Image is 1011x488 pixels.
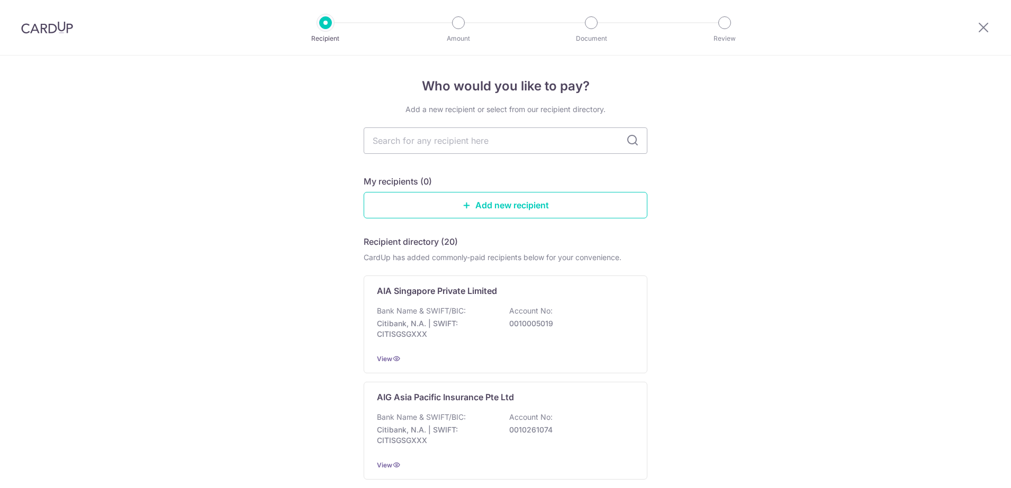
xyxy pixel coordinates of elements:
[509,425,628,435] p: 0010261074
[377,355,392,363] a: View
[509,318,628,329] p: 0010005019
[377,461,392,469] a: View
[377,425,495,446] p: Citibank, N.A. | SWIFT: CITISGSGXXX
[685,33,764,44] p: Review
[377,284,497,297] p: AIA Singapore Private Limited
[377,412,466,422] p: Bank Name & SWIFT/BIC:
[364,235,458,248] h5: Recipient directory (20)
[364,192,647,218] a: Add new recipient
[364,252,647,263] div: CardUp has added commonly-paid recipients below for your convenience.
[552,33,630,44] p: Document
[364,127,647,154] input: Search for any recipient here
[509,412,553,422] p: Account No:
[21,21,73,34] img: CardUp
[419,33,498,44] p: Amount
[509,306,553,316] p: Account No:
[377,391,514,403] p: AIG Asia Pacific Insurance Pte Ltd
[377,318,495,339] p: Citibank, N.A. | SWIFT: CITISGSGXXX
[364,77,647,96] h4: Who would you like to pay?
[286,33,365,44] p: Recipient
[364,175,432,188] h5: My recipients (0)
[377,306,466,316] p: Bank Name & SWIFT/BIC:
[364,104,647,115] div: Add a new recipient or select from our recipient directory.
